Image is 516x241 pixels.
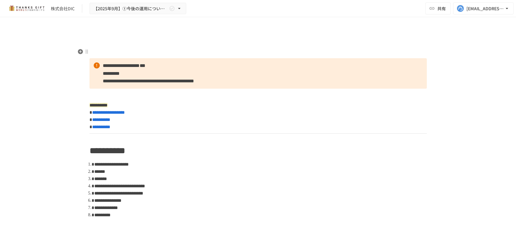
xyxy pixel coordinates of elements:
[437,5,446,12] span: 共有
[89,3,186,14] button: 【2025年9月】①今後の運用についてのご案内/THANKS GIFTキックオフMTG
[453,2,514,14] button: [EMAIL_ADDRESS][DOMAIN_NAME]
[93,5,168,12] span: 【2025年9月】①今後の運用についてのご案内/THANKS GIFTキックオフMTG
[425,2,451,14] button: 共有
[7,4,46,13] img: mMP1OxWUAhQbsRWCurg7vIHe5HqDpP7qZo7fRoNLXQh
[51,5,75,12] div: 株式会社DIC
[466,5,504,12] div: [EMAIL_ADDRESS][DOMAIN_NAME]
